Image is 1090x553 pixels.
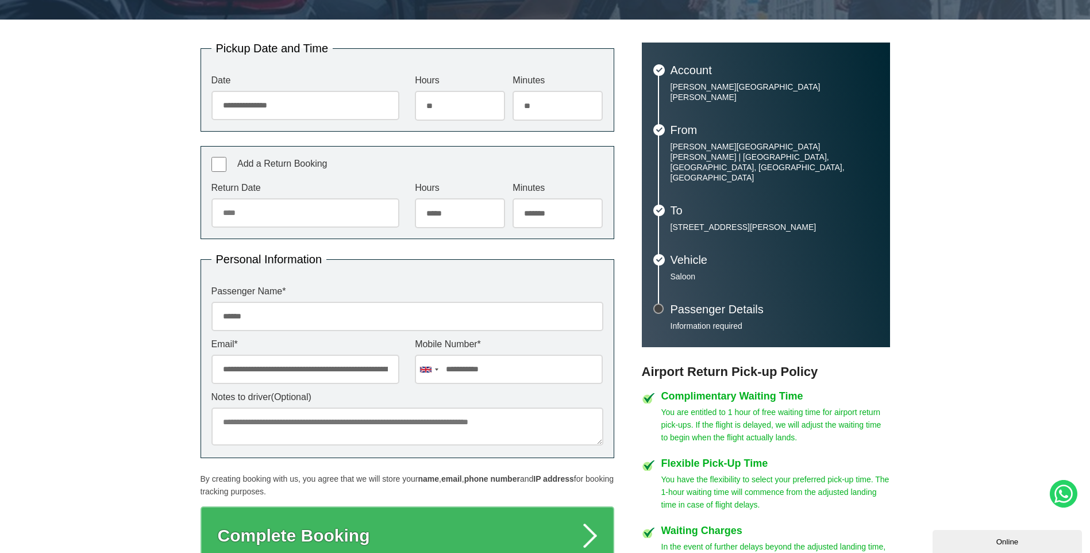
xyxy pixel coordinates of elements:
div: United Kingdom: +44 [415,355,442,383]
p: [PERSON_NAME][GEOGRAPHIC_DATA][PERSON_NAME] | [GEOGRAPHIC_DATA], [GEOGRAPHIC_DATA], [GEOGRAPHIC_D... [671,141,879,183]
label: Notes to driver [211,393,603,402]
h3: Account [671,64,879,76]
h3: From [671,124,879,136]
input: Add a Return Booking [211,157,226,172]
legend: Personal Information [211,254,327,265]
p: By creating booking with us, you agree that we will store your , , and for booking tracking purpo... [201,473,614,498]
h4: Flexible Pick-Up Time [661,458,890,468]
label: Minutes [513,76,603,85]
h4: Complimentary Waiting Time [661,391,890,401]
legend: Pickup Date and Time [211,43,333,54]
p: You are entitled to 1 hour of free waiting time for airport return pick-ups. If the flight is del... [661,406,890,444]
label: Passenger Name [211,287,603,296]
p: You have the flexibility to select your preferred pick-up time. The 1-hour waiting time will comm... [661,473,890,511]
label: Return Date [211,183,399,193]
label: Date [211,76,399,85]
p: Saloon [671,271,879,282]
label: Hours [415,76,505,85]
label: Hours [415,183,505,193]
span: Add a Return Booking [237,159,328,168]
iframe: chat widget [933,528,1084,553]
strong: phone number [464,474,520,483]
h3: Passenger Details [671,304,879,315]
p: Information required [671,321,879,331]
strong: name [418,474,439,483]
h4: Waiting Charges [661,525,890,536]
span: (Optional) [271,392,311,402]
strong: IP address [533,474,574,483]
h3: Airport Return Pick-up Policy [642,364,890,379]
p: [STREET_ADDRESS][PERSON_NAME] [671,222,879,232]
h3: Vehicle [671,254,879,266]
label: Mobile Number [415,340,603,349]
p: [PERSON_NAME][GEOGRAPHIC_DATA][PERSON_NAME] [671,82,879,102]
strong: email [441,474,462,483]
label: Minutes [513,183,603,193]
label: Email [211,340,399,349]
h3: To [671,205,879,216]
